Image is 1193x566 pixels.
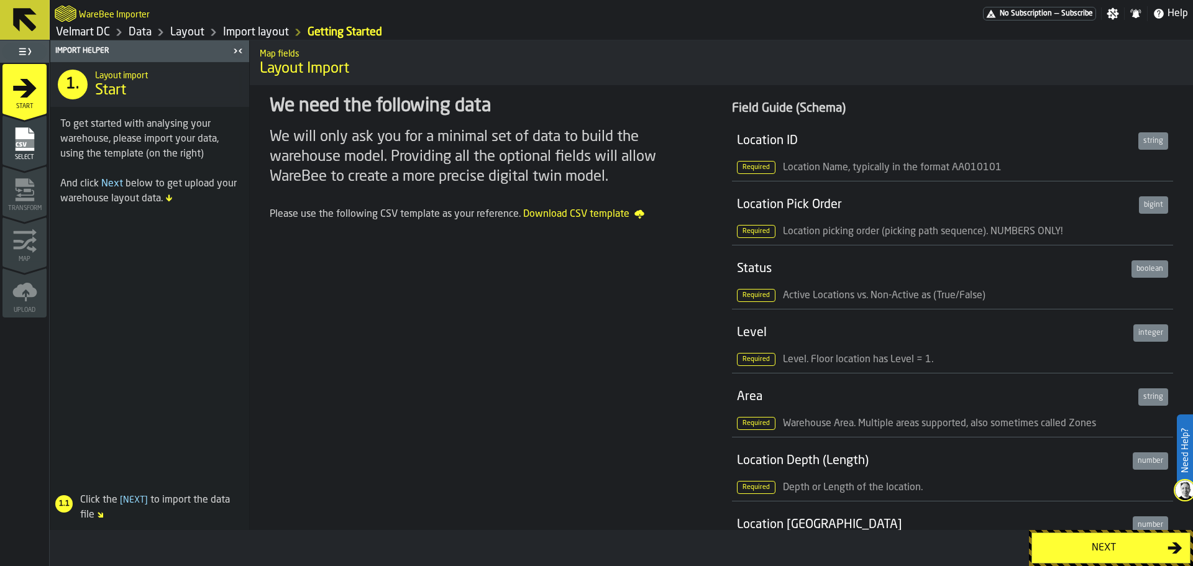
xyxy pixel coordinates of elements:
span: Upload [2,307,47,314]
li: menu Start [2,64,47,114]
label: button-toggle-Toggle Full Menu [2,43,47,60]
li: menu Select [2,115,47,165]
span: Subscribe [1061,9,1093,18]
h2: Sub Title [95,68,239,81]
span: Location Name, typically in the format AA010101 [783,163,1002,173]
span: Layout Import [260,59,1183,79]
div: Status [737,260,1127,278]
span: Start [2,103,47,110]
div: Location Pick Order [737,196,1134,214]
span: [ [120,496,123,504]
div: bigint [1139,196,1168,214]
a: link-to-/wh/i/f27944ef-e44e-4cb8-aca8-30c52093261f/designer [170,25,204,39]
span: Required [737,289,775,302]
label: button-toggle-Settings [1102,7,1124,20]
span: ] [145,496,148,504]
div: number [1133,516,1168,534]
span: Required [737,161,775,174]
span: Help [1168,6,1188,21]
a: logo-header [55,2,76,25]
div: Next [1040,541,1168,555]
span: No Subscription [1000,9,1052,18]
header: Import Helper [50,40,249,62]
span: 1.1 [56,500,72,508]
div: title-Layout Import [250,40,1193,85]
a: link-to-/wh/i/f27944ef-e44e-4cb8-aca8-30c52093261f/pricing/ [983,7,1096,21]
div: Location Depth (Length) [737,452,1128,470]
div: Area [737,388,1133,406]
div: Field Guide (Schema) [732,100,1173,117]
a: link-to-/wh/i/f27944ef-e44e-4cb8-aca8-30c52093261f [56,25,110,39]
div: Menu Subscription [983,7,1096,21]
li: menu Upload [2,268,47,317]
span: Select [2,154,47,161]
h2: Sub Title [260,47,1183,59]
div: Location [GEOGRAPHIC_DATA] [737,516,1128,534]
div: We will only ask you for a minimal set of data to build the warehouse model. Providing all the op... [270,127,711,187]
label: button-toggle-Close me [229,43,247,58]
div: integer [1133,324,1168,342]
span: Location picking order (picking path sequence). NUMBERS ONLY! [783,227,1063,237]
span: Required [737,225,775,238]
div: 1. [58,70,88,99]
span: Start [95,81,126,101]
a: link-to-/wh/i/f27944ef-e44e-4cb8-aca8-30c52093261f/import/layout [308,25,382,39]
a: Download CSV template [523,207,644,223]
span: — [1054,9,1059,18]
span: Required [737,417,775,430]
span: Active Locations vs. Non-Active as (True/False) [783,291,985,301]
div: To get started with analysing your warehouse, please import your data, using the template (on the... [60,117,239,162]
li: menu Map [2,217,47,267]
span: Level. Floor location has Level = 1. [783,355,933,365]
span: Required [737,481,775,494]
div: boolean [1131,260,1168,278]
span: Transform [2,205,47,212]
div: title-Start [50,62,249,107]
div: We need the following data [270,95,711,117]
div: number [1133,452,1168,470]
span: Next [117,496,150,504]
span: Required [737,353,775,366]
span: Please use the following CSV template as your reference. [270,209,521,219]
h2: Sub Title [79,7,150,20]
span: Warehouse Area. Multiple areas supported, also sometimes called Zones [783,419,1096,429]
div: Level [737,324,1128,342]
div: Location ID [737,132,1133,150]
span: Download CSV template [523,207,644,222]
span: Map [2,256,47,263]
div: string [1138,132,1168,150]
span: Next [101,179,123,189]
div: Import Helper [53,47,229,55]
label: Need Help? [1178,416,1192,485]
a: link-to-/wh/i/f27944ef-e44e-4cb8-aca8-30c52093261f/data [129,25,152,39]
label: button-toggle-Help [1148,6,1193,21]
a: link-to-/wh/i/f27944ef-e44e-4cb8-aca8-30c52093261f/import/layout/ [223,25,289,39]
li: menu Transform [2,166,47,216]
div: Click the to import the data file [50,493,244,523]
div: And click below to get upload your warehouse layout data. [60,176,239,206]
div: string [1138,388,1168,406]
button: button-Next [1031,532,1191,564]
label: button-toggle-Notifications [1125,7,1147,20]
span: Depth or Length of the location. [783,483,923,493]
nav: Breadcrumb [55,25,621,40]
